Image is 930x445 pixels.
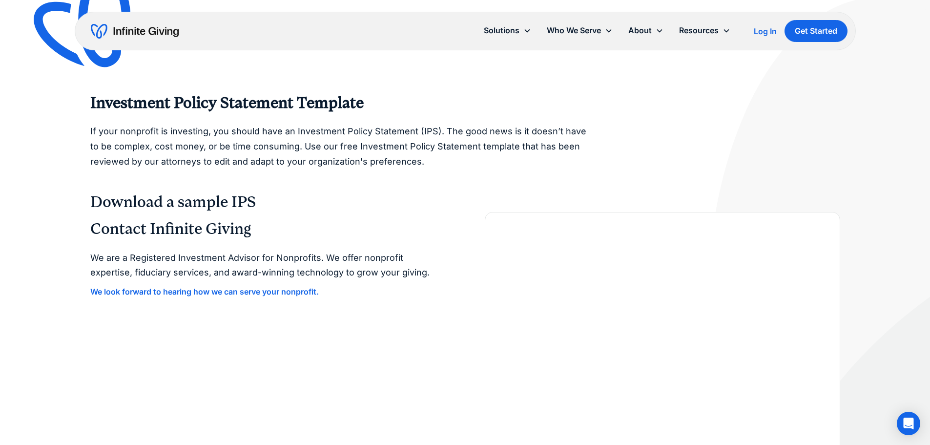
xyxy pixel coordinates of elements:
div: Resources [679,24,719,37]
strong: Investment Policy Statement Template [90,94,364,112]
div: About [628,24,652,37]
a: We look forward to hearing how we can serve your nonprofit. [90,287,319,297]
div: Solutions [484,24,519,37]
div: Open Intercom Messenger [897,412,920,435]
div: Resources [671,20,738,41]
a: Get Started [785,20,847,42]
div: Log In [754,27,777,35]
div: About [620,20,671,41]
h2: Contact Infinite Giving [90,220,446,238]
div: Who We Serve [539,20,620,41]
p: We are a Registered Investment Advisor for Nonprofits. We offer nonprofit expertise, fiduciary se... [90,251,446,280]
a: home [91,23,179,39]
div: Solutions [476,20,539,41]
a: Log In [754,25,777,37]
div: Who We Serve [547,24,601,37]
p: If your nonprofit is investing, you should have an Investment Policy Statement (IPS). The good ne... [90,124,590,169]
h3: Download a sample IPS [90,192,840,212]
